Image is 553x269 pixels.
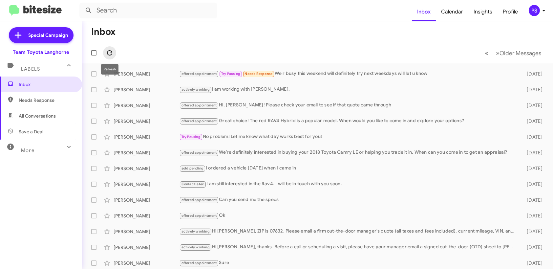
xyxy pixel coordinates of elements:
div: [PERSON_NAME] [114,165,179,172]
div: [DATE] [518,181,548,188]
span: « [485,49,488,57]
span: Needs Response [19,97,74,103]
span: actively working [181,245,210,249]
a: Calendar [436,2,468,21]
span: offered appointment [181,150,217,155]
button: Next [492,46,545,60]
span: Older Messages [500,50,541,57]
nav: Page navigation example [481,46,545,60]
span: » [496,49,500,57]
span: Save a Deal [19,128,43,135]
div: No problem! Let me know what day works best for you! [179,133,518,141]
div: Great choice! The red RAV4 Hybrid is a popular model. When would you like to come in and explore ... [179,117,518,125]
div: Refresh [101,64,118,75]
div: [PERSON_NAME] [114,71,179,77]
span: Labels [21,66,40,72]
div: Hi [PERSON_NAME], thanks. Before a call or scheduling a visit, please have your manager email a s... [179,243,518,251]
span: offered appointment [181,261,217,265]
div: We r busy this weekend will definitely try next weekdays will let u know [179,70,518,78]
div: PS [529,5,540,16]
div: I ordered a vehicle [DATE] when I came in [179,165,518,172]
div: Sure [179,259,518,267]
span: offered appointment [181,119,217,123]
div: I am working with [PERSON_NAME]. [179,86,518,93]
a: Profile [498,2,523,21]
div: [PERSON_NAME] [114,149,179,156]
div: [DATE] [518,134,548,140]
span: offered appointment [181,72,217,76]
span: offered appointment [181,198,217,202]
div: [DATE] [518,213,548,219]
div: Can you send me the specs [179,196,518,204]
div: [DATE] [518,149,548,156]
div: [DATE] [518,260,548,266]
div: Hi [PERSON_NAME], ZIP is 07632. Please email a firm out-the-door manager's quote (all taxes and f... [179,228,518,235]
div: Ok [179,212,518,219]
a: Inbox [412,2,436,21]
div: [PERSON_NAME] [114,102,179,109]
div: [PERSON_NAME] [114,228,179,235]
span: Special Campaign [29,32,68,38]
div: [DATE] [518,228,548,235]
button: PS [523,5,546,16]
div: [DATE] [518,197,548,203]
span: Try Pausing [181,135,201,139]
div: Hi, [PERSON_NAME]! Please check your email to see if that quote came through [179,101,518,109]
div: [PERSON_NAME] [114,244,179,251]
h1: Inbox [91,27,116,37]
div: [PERSON_NAME] [114,118,179,124]
div: [DATE] [518,118,548,124]
span: actively working [181,229,210,234]
span: Contact later. [181,182,204,186]
span: offered appointment [181,103,217,107]
div: [PERSON_NAME] [114,134,179,140]
span: Try Pausing [221,72,240,76]
div: [DATE] [518,165,548,172]
div: [PERSON_NAME] [114,260,179,266]
div: We’re definitely interested in buying your 2018 Toyota Camry LE or helping you trade it in. When ... [179,149,518,156]
a: Insights [468,2,498,21]
span: All Conversations [19,113,56,119]
input: Search [79,3,217,18]
span: offered appointment [181,213,217,218]
div: [PERSON_NAME] [114,197,179,203]
span: More [21,147,34,153]
a: Special Campaign [9,27,74,43]
span: actively working [181,87,210,92]
div: [DATE] [518,71,548,77]
div: [PERSON_NAME] [114,213,179,219]
span: Needs Response [245,72,272,76]
div: [DATE] [518,244,548,251]
div: Team Toyota Langhorne [13,49,69,56]
span: Inbox [19,81,74,88]
span: sold pending [181,166,203,170]
div: [DATE] [518,102,548,109]
div: [PERSON_NAME] [114,181,179,188]
div: [PERSON_NAME] [114,86,179,93]
button: Previous [481,46,492,60]
div: I am still interested in the Rav4. I will be in touch with you soon. [179,180,518,188]
div: [DATE] [518,86,548,93]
